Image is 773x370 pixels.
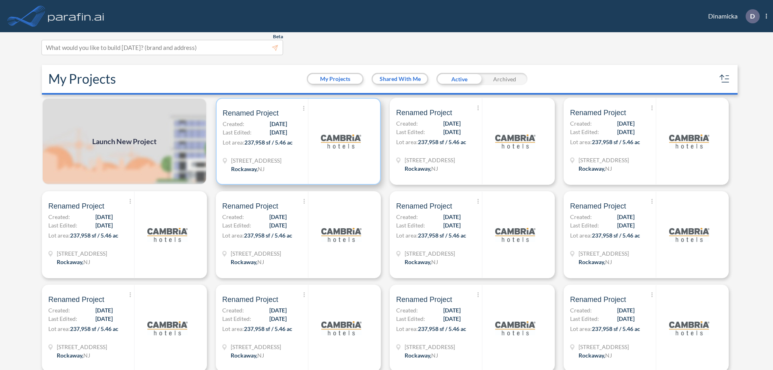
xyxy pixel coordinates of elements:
[273,33,283,40] span: Beta
[231,156,281,165] span: 321 Mt Hope Ave
[223,108,279,118] span: Renamed Project
[431,258,438,265] span: NJ
[579,258,605,265] span: Rockaway ,
[570,232,592,239] span: Lot area:
[222,306,244,314] span: Created:
[222,213,244,221] span: Created:
[231,165,265,173] div: Rockaway, NJ
[222,221,251,229] span: Last Edited:
[396,213,418,221] span: Created:
[570,138,592,145] span: Lot area:
[83,258,90,265] span: NJ
[46,8,106,24] img: logo
[57,258,90,266] div: Rockaway, NJ
[48,325,70,332] span: Lot area:
[443,221,461,229] span: [DATE]
[405,258,431,265] span: Rockaway ,
[495,121,535,161] img: logo
[579,164,612,173] div: Rockaway, NJ
[495,308,535,348] img: logo
[405,351,438,360] div: Rockaway, NJ
[222,295,278,304] span: Renamed Project
[396,325,418,332] span: Lot area:
[269,314,287,323] span: [DATE]
[579,156,629,164] span: 321 Mt Hope Ave
[308,74,362,84] button: My Projects
[95,314,113,323] span: [DATE]
[231,351,264,360] div: Rockaway, NJ
[231,258,264,266] div: Rockaway, NJ
[373,74,427,84] button: Shared With Me
[405,156,455,164] span: 321 Mt Hope Ave
[48,314,77,323] span: Last Edited:
[222,314,251,323] span: Last Edited:
[48,295,104,304] span: Renamed Project
[570,213,592,221] span: Created:
[231,343,281,351] span: 321 Mt Hope Ave
[42,98,207,185] a: Launch New Project
[617,221,635,229] span: [DATE]
[321,121,361,161] img: logo
[244,139,293,146] span: 237,958 sf / 5.46 ac
[718,72,731,85] button: sort
[396,232,418,239] span: Lot area:
[617,306,635,314] span: [DATE]
[396,138,418,145] span: Lot area:
[231,249,281,258] span: 321 Mt Hope Ave
[592,325,640,332] span: 237,958 sf / 5.46 ac
[222,325,244,332] span: Lot area:
[579,352,605,359] span: Rockaway ,
[405,165,431,172] span: Rockaway ,
[579,343,629,351] span: 321 Mt Hope Ave
[244,232,292,239] span: 237,958 sf / 5.46 ac
[443,213,461,221] span: [DATE]
[269,213,287,221] span: [DATE]
[617,128,635,136] span: [DATE]
[257,258,264,265] span: NJ
[617,213,635,221] span: [DATE]
[147,308,188,348] img: logo
[482,73,527,85] div: Archived
[570,108,626,118] span: Renamed Project
[418,325,466,332] span: 237,958 sf / 5.46 ac
[495,215,535,255] img: logo
[750,12,755,20] p: D
[321,215,362,255] img: logo
[570,221,599,229] span: Last Edited:
[48,213,70,221] span: Created:
[669,308,709,348] img: logo
[257,352,264,359] span: NJ
[405,249,455,258] span: 321 Mt Hope Ave
[48,221,77,229] span: Last Edited:
[57,258,83,265] span: Rockaway ,
[570,201,626,211] span: Renamed Project
[418,138,466,145] span: 237,958 sf / 5.46 ac
[83,352,90,359] span: NJ
[431,165,438,172] span: NJ
[418,232,466,239] span: 237,958 sf / 5.46 ac
[231,258,257,265] span: Rockaway ,
[70,325,118,332] span: 237,958 sf / 5.46 ac
[579,258,612,266] div: Rockaway, NJ
[405,343,455,351] span: 321 Mt Hope Ave
[258,165,265,172] span: NJ
[570,295,626,304] span: Renamed Project
[269,306,287,314] span: [DATE]
[617,314,635,323] span: [DATE]
[396,306,418,314] span: Created:
[244,325,292,332] span: 237,958 sf / 5.46 ac
[57,343,107,351] span: 321 Mt Hope Ave
[70,232,118,239] span: 237,958 sf / 5.46 ac
[48,306,70,314] span: Created:
[270,128,287,136] span: [DATE]
[222,232,244,239] span: Lot area:
[231,352,257,359] span: Rockaway ,
[579,249,629,258] span: 321 Mt Hope Ave
[405,352,431,359] span: Rockaway ,
[270,120,287,128] span: [DATE]
[592,232,640,239] span: 237,958 sf / 5.46 ac
[570,314,599,323] span: Last Edited:
[269,221,287,229] span: [DATE]
[223,128,252,136] span: Last Edited:
[579,165,605,172] span: Rockaway ,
